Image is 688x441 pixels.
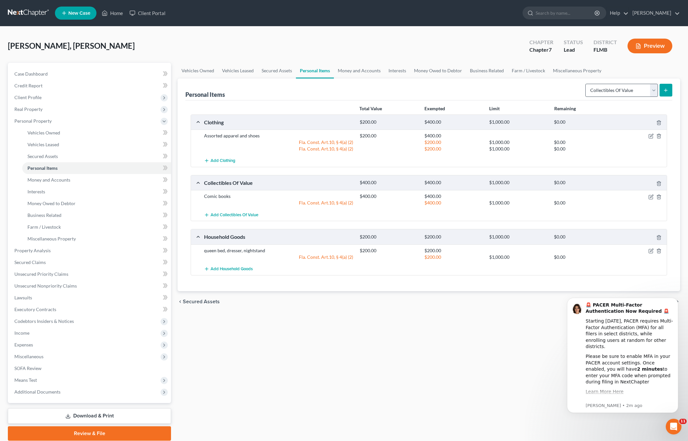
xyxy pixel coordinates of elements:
div: $400.00 [421,193,486,200]
iframe: Intercom notifications message [557,288,688,423]
span: Codebtors Insiders & Notices [14,318,74,324]
span: Lawsuits [14,295,32,300]
span: Income [14,330,29,336]
a: Case Dashboard [9,68,171,80]
div: Status [564,39,583,46]
span: 7 [549,46,552,53]
div: $1,000.00 [486,180,551,186]
span: Executory Contracts [14,307,56,312]
span: Vehicles Owned [27,130,60,135]
button: Preview [628,39,672,53]
div: $400.00 [421,180,486,186]
a: Help [607,7,628,19]
a: Vehicles Owned [22,127,171,139]
strong: Limit [489,106,500,111]
a: Interests [385,63,410,79]
a: Review & File [8,426,171,441]
div: $0.00 [551,119,615,125]
div: Lead [564,46,583,54]
button: Add Clothing [204,155,235,167]
span: Credit Report [14,83,43,88]
strong: Total Value [359,106,382,111]
span: Vehicles Leased [27,142,59,147]
strong: Remaining [554,106,576,111]
div: $0.00 [551,146,615,152]
div: Collectibles Of Value [201,179,356,186]
span: Client Profile [14,95,42,100]
a: Miscellaneous Property [22,233,171,245]
a: SOFA Review [9,362,171,374]
div: Household Goods [201,233,356,240]
a: Lawsuits [9,292,171,304]
div: $200.00 [421,247,486,254]
a: Money Owed to Debtor [22,198,171,209]
a: Farm / Livestock [22,221,171,233]
div: Chapter [529,39,553,46]
a: Secured Claims [9,256,171,268]
div: Fla. Const. Art.10, § 4(a) (2) [201,200,356,206]
a: Secured Assets [258,63,296,79]
span: Money Owed to Debtor [27,201,76,206]
span: Add Clothing [211,158,235,164]
span: New Case [68,11,90,16]
a: Interests [22,186,171,198]
div: $0.00 [551,200,615,206]
div: Personal Items [185,91,225,98]
div: Assorted apparel and shoes [201,132,356,139]
span: Secured Assets [27,153,58,159]
a: Unsecured Nonpriority Claims [9,280,171,292]
div: $200.00 [421,146,486,152]
div: $400.00 [421,132,486,139]
a: Money and Accounts [334,63,385,79]
div: Fla. Const. Art.10, § 4(a) (2) [201,146,356,152]
span: Add Collectibles Of Value [211,212,258,218]
a: Secured Assets [22,150,171,162]
a: Download & Print [8,408,171,424]
div: Chapter [529,46,553,54]
a: Money and Accounts [22,174,171,186]
div: $1,000.00 [486,146,551,152]
div: $200.00 [421,139,486,146]
span: Property Analysis [14,248,51,253]
div: $0.00 [551,234,615,240]
a: Client Portal [126,7,169,19]
span: Personal Property [14,118,52,124]
i: chevron_left [178,299,183,304]
span: Miscellaneous [14,354,43,359]
div: $1,000.00 [486,234,551,240]
div: $1,000.00 [486,139,551,146]
a: Personal Items [296,63,334,79]
a: Credit Report [9,80,171,92]
a: Home [98,7,126,19]
div: $200.00 [356,234,421,240]
div: $1,000.00 [486,254,551,260]
button: Add Collectibles Of Value [204,209,258,221]
span: Secured Claims [14,259,46,265]
iframe: Intercom live chat [666,419,681,434]
div: FLMB [593,46,617,54]
span: Miscellaneous Property [27,236,76,241]
span: Means Test [14,377,37,383]
div: Fla. Const. Art.10, § 4(a) (2) [201,254,356,260]
div: $200.00 [356,132,421,139]
div: $200.00 [421,254,486,260]
div: $200.00 [356,247,421,254]
div: $400.00 [356,193,421,200]
div: queen bed, dresser, nightstand [201,247,356,254]
a: Vehicles Leased [22,139,171,150]
button: Add Household Goods [204,263,253,275]
span: Case Dashboard [14,71,48,77]
div: $200.00 [421,234,486,240]
input: Search by name... [536,7,595,19]
a: Personal Items [22,162,171,174]
strong: Exempted [424,106,445,111]
span: Additional Documents [14,389,60,395]
div: $0.00 [551,139,615,146]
